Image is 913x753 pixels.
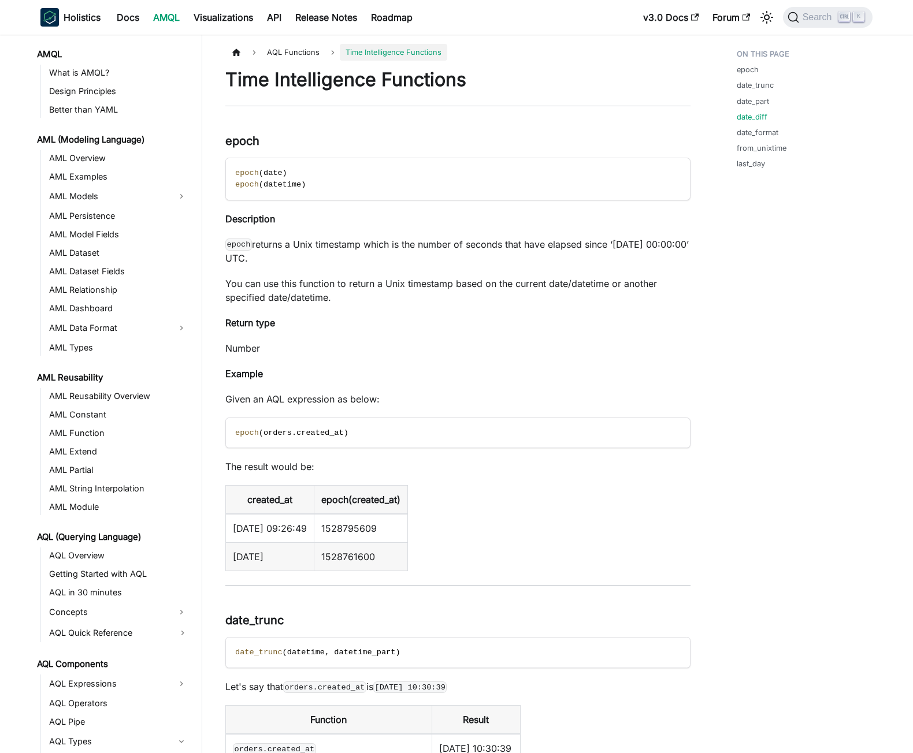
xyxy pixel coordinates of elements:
[314,486,408,515] th: epoch(created_at)
[235,428,259,437] span: epoch
[259,428,263,437] span: (
[171,187,192,206] button: Expand sidebar category 'AML Models'
[225,134,691,148] h3: epoch
[737,158,765,169] a: last_day
[225,392,691,406] p: Given an AQL expression as below:
[225,277,691,304] p: You can use this function to return a Unix timestamp based on the current date/datetime or anothe...
[46,300,192,316] a: AML Dashboard
[46,388,192,404] a: AML Reusability Overview
[799,12,839,23] span: Search
[46,150,192,166] a: AML Overview
[636,8,706,27] a: v3.0 Docs
[225,341,691,355] p: Number
[187,8,260,27] a: Visualizations
[46,282,192,298] a: AML Relationship
[40,8,59,27] img: Holistics
[314,514,408,543] td: 1528795609
[110,8,146,27] a: Docs
[706,8,757,27] a: Forum
[225,238,252,250] code: epoch
[263,428,292,437] span: orders
[292,428,296,437] span: .
[46,340,192,356] a: AML Types
[283,681,366,693] code: orders.created_at
[395,648,400,657] span: )
[364,8,420,27] a: Roadmap
[758,8,776,27] button: Switch between dark and light mode (currently light mode)
[225,44,247,61] a: Home page
[34,529,192,545] a: AQL (Querying Language)
[46,245,192,261] a: AML Dataset
[737,143,786,154] a: from_unixtime
[34,370,192,386] a: AML Reusability
[334,648,395,657] span: datetime_part
[260,8,288,27] a: API
[263,180,301,189] span: datetime
[46,208,192,224] a: AML Persistence
[783,7,873,28] button: Search (Ctrl+K)
[34,46,192,62] a: AMQL
[225,44,691,61] nav: Breadcrumbs
[46,566,192,582] a: Getting Started with AQL
[225,213,275,225] strong: Description
[46,65,192,81] a: What is AMQL?
[46,169,192,185] a: AML Examples
[46,480,192,497] a: AML String Interpolation
[288,8,364,27] a: Release Notes
[225,237,691,265] p: returns a Unix timestamp which is the number of seconds that have elapsed since ‘[DATE] 00:00:00’...
[46,674,171,693] a: AQL Expressions
[259,180,263,189] span: (
[225,460,691,474] p: The result would be:
[226,486,314,515] th: created_at
[737,96,769,107] a: date_part
[235,648,283,657] span: date_trunc
[259,169,263,177] span: (
[340,44,447,61] span: Time Intelligence Functions
[344,428,348,437] span: )
[737,127,778,138] a: date_format
[225,68,691,91] h1: Time Intelligence Functions
[235,169,259,177] span: epoch
[226,706,432,735] th: Function
[46,319,171,337] a: AML Data Format
[46,425,192,441] a: AML Function
[46,547,192,564] a: AQL Overview
[225,680,691,694] p: Let's say that is
[34,656,192,672] a: AQL Components
[853,12,864,22] kbd: K
[171,674,192,693] button: Expand sidebar category 'AQL Expressions'
[171,603,192,621] button: Expand sidebar category 'Concepts'
[225,613,691,628] h3: date_trunc
[737,64,759,75] a: epoch
[46,584,192,601] a: AQL in 30 minutes
[46,102,192,118] a: Better than YAML
[64,10,101,24] b: Holistics
[263,169,283,177] span: date
[29,35,202,753] nav: Docs sidebar
[34,132,192,148] a: AML (Modeling Language)
[46,695,192,711] a: AQL Operators
[46,187,171,206] a: AML Models
[314,543,408,571] td: 1528761600
[296,428,344,437] span: created_at
[171,732,192,751] button: Collapse sidebar category 'AQL Types'
[46,714,192,730] a: AQL Pipe
[46,263,192,279] a: AML Dataset Fields
[283,648,287,657] span: (
[283,169,287,177] span: )
[40,8,101,27] a: HolisticsHolistics
[432,706,520,735] th: Result
[46,407,192,423] a: AML Constant
[46,499,192,515] a: AML Module
[46,83,192,99] a: Design Principles
[46,603,171,621] a: Concepts
[46,443,192,460] a: AML Extend
[225,317,275,329] strong: Return type
[46,462,192,478] a: AML Partial
[226,543,314,571] td: [DATE]
[235,180,259,189] span: epoch
[301,180,306,189] span: )
[737,80,774,91] a: date_trunc
[261,44,325,61] span: AQL Functions
[146,8,187,27] a: AMQL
